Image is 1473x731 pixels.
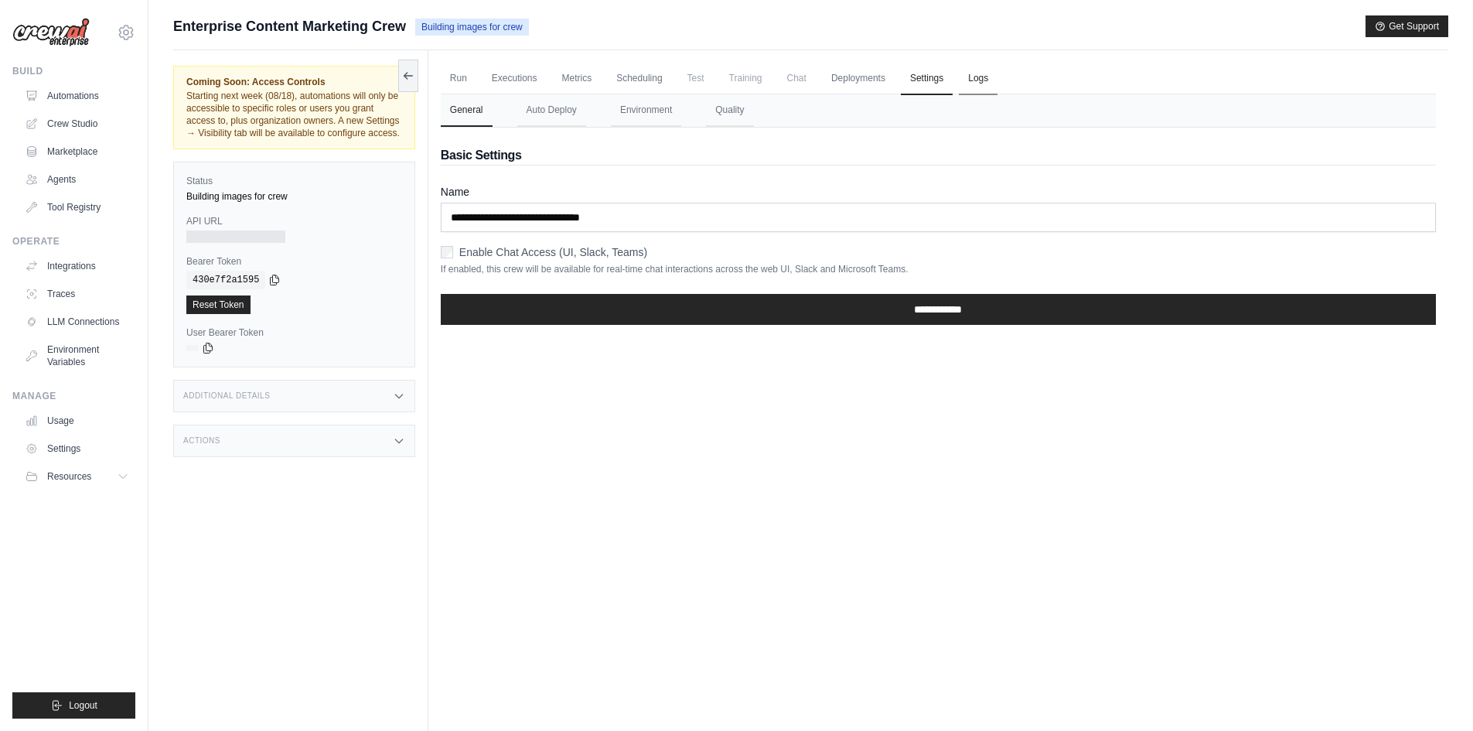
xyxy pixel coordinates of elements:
h2: Basic Settings [441,146,1436,165]
a: Settings [19,436,135,461]
label: User Bearer Token [186,326,402,339]
a: Deployments [822,63,895,95]
a: Logs [959,63,997,95]
a: LLM Connections [19,309,135,334]
div: Widget de chat [1396,657,1473,731]
a: Crew Studio [19,111,135,136]
div: Manage [12,390,135,402]
button: General [441,94,493,127]
a: Tool Registry [19,195,135,220]
a: Scheduling [607,63,671,95]
img: Logo [12,18,90,47]
button: Logout [12,692,135,719]
label: Name [441,184,1436,200]
span: Enterprise Content Marketing Crew [173,15,406,37]
a: Integrations [19,254,135,278]
div: Build [12,65,135,77]
span: Starting next week (08/18), automations will only be accessible to specific roles or users you gr... [186,91,400,138]
span: Resources [47,470,91,483]
a: Usage [19,408,135,433]
h3: Actions [183,436,220,446]
nav: Tabs [441,94,1436,127]
div: Operate [12,235,135,248]
label: Enable Chat Access (UI, Slack, Teams) [459,244,647,260]
span: Building images for crew [415,19,529,36]
code: 430e7f2a1595 [186,271,265,289]
a: Traces [19,282,135,306]
button: Resources [19,464,135,489]
a: Agents [19,167,135,192]
h3: Additional Details [183,391,270,401]
a: Run [441,63,476,95]
a: Settings [901,63,953,95]
label: Status [186,175,402,187]
a: Environment Variables [19,337,135,374]
button: Quality [706,94,753,127]
button: Auto Deploy [517,94,586,127]
a: Metrics [553,63,602,95]
label: Bearer Token [186,255,402,268]
a: Marketplace [19,139,135,164]
a: Executions [482,63,547,95]
label: API URL [186,215,402,227]
a: Reset Token [186,295,251,314]
p: If enabled, this crew will be available for real-time chat interactions across the web UI, Slack ... [441,263,1436,275]
span: Chat is not available until the deployment is complete [778,63,816,94]
a: Automations [19,84,135,108]
button: Get Support [1366,15,1448,37]
span: Training is not available until the deployment is complete [720,63,772,94]
div: Building images for crew [186,190,402,203]
button: Environment [611,94,681,127]
iframe: Chat Widget [1396,657,1473,731]
span: Coming Soon: Access Controls [186,76,402,88]
span: Logout [69,699,97,712]
span: Test [678,63,714,94]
